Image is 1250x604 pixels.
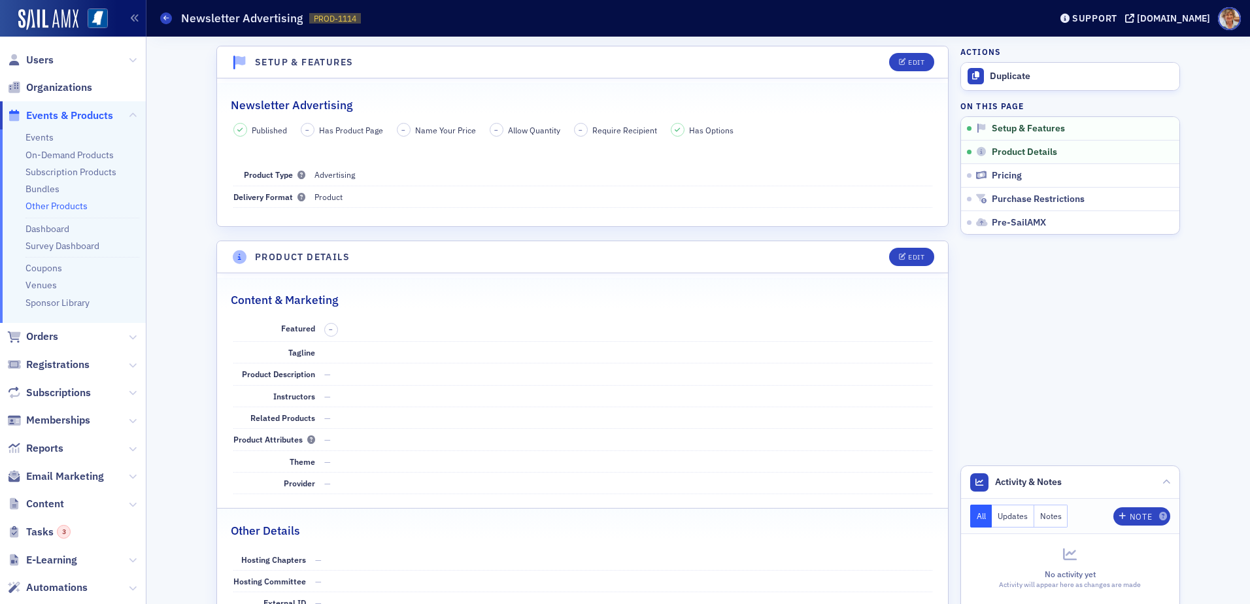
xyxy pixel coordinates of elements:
[26,441,63,456] span: Reports
[315,554,322,565] span: —
[7,525,71,539] a: Tasks3
[26,80,92,95] span: Organizations
[1218,7,1241,30] span: Profile
[7,580,88,595] a: Automations
[1125,14,1215,23] button: [DOMAIN_NAME]
[7,109,113,123] a: Events & Products
[1034,505,1068,528] button: Notes
[26,497,64,511] span: Content
[231,292,338,309] h2: Content & Marketing
[7,329,58,344] a: Orders
[290,456,315,467] span: Theme
[284,478,315,488] span: Provider
[992,193,1085,205] span: Purchase Restrictions
[26,413,90,428] span: Memberships
[992,217,1046,229] span: Pre-SailAMX
[319,124,383,136] span: Has Product Page
[26,329,58,344] span: Orders
[231,97,352,114] h2: Newsletter Advertising
[25,279,57,291] a: Venues
[1072,12,1117,24] div: Support
[25,183,59,195] a: Bundles
[7,469,104,484] a: Email Marketing
[25,131,54,143] a: Events
[242,369,315,379] span: Product Description
[324,434,331,445] span: —
[25,223,69,235] a: Dashboard
[7,386,91,400] a: Subscriptions
[7,497,64,511] a: Content
[970,568,1170,580] div: No activity yet
[415,124,476,136] span: Name Your Price
[7,441,63,456] a: Reports
[324,456,331,467] span: —
[889,248,934,266] button: Edit
[252,124,287,136] span: Published
[26,386,91,400] span: Subscriptions
[255,56,353,69] h4: Setup & Features
[231,522,300,539] h2: Other Details
[908,254,924,261] div: Edit
[26,553,77,567] span: E-Learning
[1130,513,1152,520] div: Note
[324,412,331,423] span: —
[25,262,62,274] a: Coupons
[908,59,924,66] div: Edit
[1137,12,1210,24] div: [DOMAIN_NAME]
[329,325,333,334] span: –
[992,505,1034,528] button: Updates
[592,124,657,136] span: Require Recipient
[579,126,583,135] span: –
[970,580,1170,590] div: Activity will appear here as changes are made
[25,240,99,252] a: Survey Dashboard
[250,412,315,423] span: Related Products
[992,170,1022,182] span: Pricing
[25,200,88,212] a: Other Products
[233,192,305,202] span: Delivery Format
[181,10,303,26] h1: Newsletter Advertising
[26,525,71,539] span: Tasks
[1113,507,1170,526] button: Note
[494,126,498,135] span: –
[255,250,350,264] h4: Product Details
[314,13,356,24] span: PROD-1114
[315,576,322,586] span: —
[273,391,315,401] span: Instructors
[508,124,560,136] span: Allow Quantity
[25,297,90,309] a: Sponsor Library
[401,126,405,135] span: –
[995,475,1062,489] span: Activity & Notes
[26,580,88,595] span: Automations
[25,149,114,161] a: On-Demand Products
[7,80,92,95] a: Organizations
[324,478,331,488] span: —
[26,469,104,484] span: Email Marketing
[18,9,78,30] img: SailAMX
[992,146,1057,158] span: Product Details
[961,63,1179,90] button: Duplicate
[7,53,54,67] a: Users
[88,8,108,29] img: SailAMX
[7,413,90,428] a: Memberships
[314,192,343,202] span: Product
[7,358,90,372] a: Registrations
[960,46,1001,58] h4: Actions
[324,391,331,401] span: —
[281,323,315,333] span: Featured
[78,8,108,31] a: View Homepage
[233,434,315,445] span: Product Attributes
[324,369,331,379] span: —
[26,53,54,67] span: Users
[57,525,71,539] div: 3
[288,347,315,358] span: Tagline
[689,124,734,136] span: Has Options
[990,71,1173,82] div: Duplicate
[314,169,355,180] span: Advertising
[233,576,306,586] span: Hosting Committee
[244,169,305,180] span: Product Type
[26,358,90,372] span: Registrations
[305,126,309,135] span: –
[241,554,306,565] span: Hosting Chapters
[7,553,77,567] a: E-Learning
[960,100,1180,112] h4: On this page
